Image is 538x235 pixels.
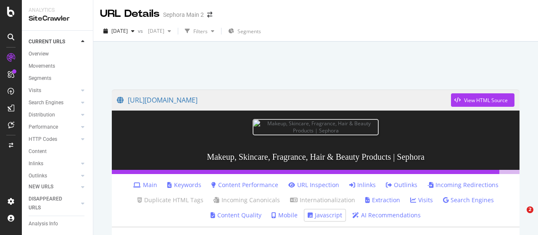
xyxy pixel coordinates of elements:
[29,86,41,95] div: Visits
[207,12,212,18] div: arrow-right-arrow-left
[464,97,508,104] div: View HTML Source
[29,74,87,83] a: Segments
[427,181,498,189] a: Incoming Redirections
[29,195,79,212] a: DISAPPEARED URLS
[211,181,278,189] a: Content Performance
[29,123,58,132] div: Performance
[29,111,55,119] div: Distribution
[182,24,218,38] button: Filters
[272,211,298,219] a: Mobile
[29,135,79,144] a: HTTP Codes
[29,14,86,24] div: SiteCrawler
[100,24,138,38] button: [DATE]
[352,211,421,219] a: AI Recommendations
[29,98,79,107] a: Search Engines
[29,74,51,83] div: Segments
[225,24,264,38] button: Segments
[29,62,55,71] div: Movements
[237,28,261,35] span: Segments
[29,135,57,144] div: HTTP Codes
[214,196,280,204] a: Incoming Canonicals
[365,196,400,204] a: Extraction
[308,211,342,219] a: Javascript
[137,196,203,204] a: Duplicate HTML Tags
[145,27,164,34] span: 2025 May. 15th
[29,111,79,119] a: Distribution
[29,182,53,191] div: NEW URLS
[111,27,128,34] span: 2025 Sep. 4th
[29,50,49,58] div: Overview
[117,90,451,111] a: [URL][DOMAIN_NAME]
[288,181,339,189] a: URL Inspection
[410,196,433,204] a: Visits
[29,172,47,180] div: Outlinks
[163,11,204,19] div: Sephora Main 2
[290,196,355,204] a: Internationalization
[145,24,174,38] button: [DATE]
[386,181,417,189] a: Outlinks
[138,27,145,34] span: vs
[29,123,79,132] a: Performance
[29,159,79,168] a: Inlinks
[167,181,201,189] a: Keywords
[443,196,494,204] a: Search Engines
[29,98,63,107] div: Search Engines
[509,206,530,227] iframe: Intercom live chat
[211,211,261,219] a: Content Quality
[29,62,87,71] a: Movements
[349,181,376,189] a: Inlinks
[29,195,71,212] div: DISAPPEARED URLS
[29,86,79,95] a: Visits
[193,28,208,35] div: Filters
[100,7,160,21] div: URL Details
[29,172,79,180] a: Outlinks
[29,219,87,228] a: Analysis Info
[29,7,86,14] div: Analytics
[451,93,514,107] button: View HTML Source
[29,159,43,168] div: Inlinks
[29,147,47,156] div: Content
[29,219,58,228] div: Analysis Info
[29,37,79,46] a: CURRENT URLS
[29,50,87,58] a: Overview
[29,182,79,191] a: NEW URLS
[29,147,87,156] a: Content
[253,119,379,135] img: Makeup, Skincare, Fragrance, Hair & Beauty Products | Sephora
[527,206,533,213] span: 2
[112,144,520,170] h3: Makeup, Skincare, Fragrance, Hair & Beauty Products | Sephora
[29,37,65,46] div: CURRENT URLS
[133,181,157,189] a: Main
